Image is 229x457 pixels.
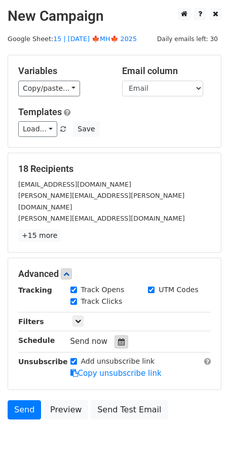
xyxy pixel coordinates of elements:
[70,369,162,378] a: Copy unsubscribe link
[18,336,55,344] strong: Schedule
[18,107,62,117] a: Templates
[73,121,99,137] button: Save
[18,121,57,137] a: Load...
[44,400,88,419] a: Preview
[53,35,137,43] a: 15 | [DATE] 🍁MH🍁 2025
[159,285,198,295] label: UTM Codes
[18,358,68,366] strong: Unsubscribe
[18,215,185,222] small: [PERSON_NAME][EMAIL_ADDRESS][DOMAIN_NAME]
[8,400,41,419] a: Send
[18,229,61,242] a: +15 more
[91,400,168,419] a: Send Test Email
[154,35,221,43] a: Daily emails left: 30
[81,285,125,295] label: Track Opens
[18,318,44,326] strong: Filters
[154,33,221,45] span: Daily emails left: 30
[8,35,137,43] small: Google Sheet:
[81,296,123,307] label: Track Clicks
[18,65,107,77] h5: Variables
[178,408,229,457] iframe: Chat Widget
[122,65,211,77] h5: Email column
[18,81,80,96] a: Copy/paste...
[18,268,211,279] h5: Advanced
[18,286,52,294] strong: Tracking
[18,163,211,174] h5: 18 Recipients
[18,181,131,188] small: [EMAIL_ADDRESS][DOMAIN_NAME]
[70,337,108,346] span: Send now
[18,192,184,211] small: [PERSON_NAME][EMAIL_ADDRESS][PERSON_NAME][DOMAIN_NAME]
[8,8,221,25] h2: New Campaign
[81,356,155,367] label: Add unsubscribe link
